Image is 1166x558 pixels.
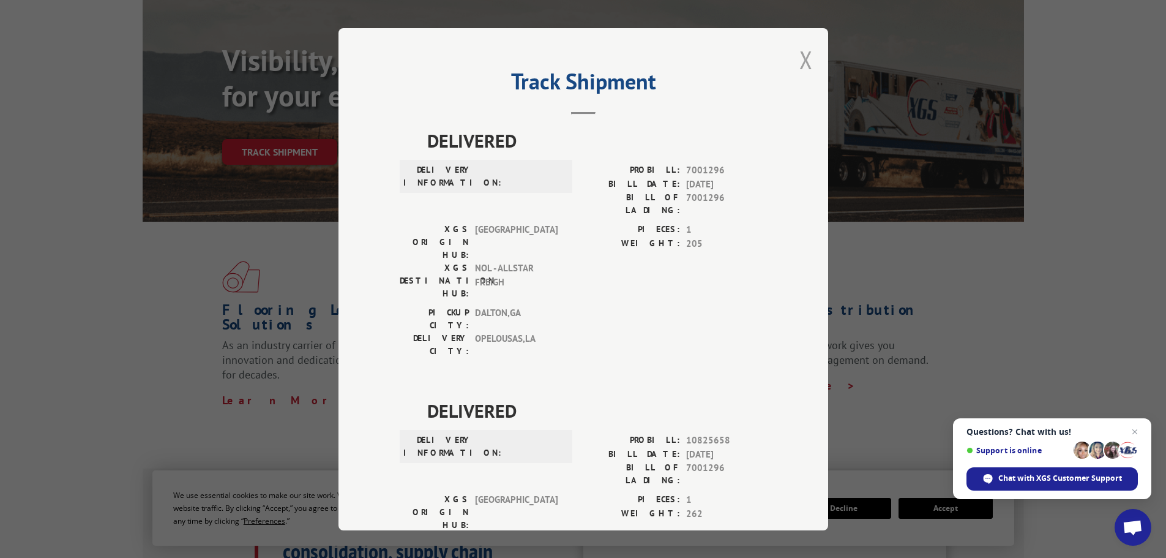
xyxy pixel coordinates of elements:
label: XGS DESTINATION HUB: [400,262,469,300]
span: [GEOGRAPHIC_DATA] [475,223,558,262]
span: 205 [686,236,767,251]
span: 7001296 [686,164,767,178]
span: DALTON , GA [475,306,558,332]
label: PROBILL: [583,434,680,448]
label: BILL DATE: [583,177,680,191]
label: BILL OF LADING: [583,461,680,487]
label: BILL OF LADING: [583,191,680,217]
label: DELIVERY INFORMATION: [403,434,473,459]
span: Close chat [1127,424,1142,439]
span: 10825658 [686,434,767,448]
label: WEIGHT: [583,236,680,251]
label: XGS ORIGIN HUB: [400,223,469,262]
span: NOL - ALLSTAR FREIGH [475,262,558,300]
span: 7001296 [686,461,767,487]
label: XGS ORIGIN HUB: [400,493,469,532]
label: BILL DATE: [583,447,680,461]
span: OPELOUSAS , LA [475,332,558,358]
label: DELIVERY CITY: [400,332,469,358]
span: [GEOGRAPHIC_DATA] [475,493,558,532]
span: Questions? Chat with us! [966,427,1138,437]
h2: Track Shipment [400,73,767,96]
span: DELIVERED [427,397,767,424]
span: 1 [686,223,767,237]
label: PROBILL: [583,164,680,178]
label: PICKUP CITY: [400,306,469,332]
span: [DATE] [686,177,767,191]
label: DELIVERY INFORMATION: [403,164,473,189]
button: Close modal [799,43,813,76]
label: PIECES: [583,493,680,507]
span: 262 [686,507,767,521]
div: Chat with XGS Customer Support [966,467,1138,491]
span: 1 [686,493,767,507]
span: 7001296 [686,191,767,217]
label: WEIGHT: [583,507,680,521]
span: DELIVERED [427,127,767,154]
span: Support is online [966,446,1069,455]
span: [DATE] [686,447,767,461]
label: PIECES: [583,223,680,237]
span: Chat with XGS Customer Support [998,473,1122,484]
div: Open chat [1115,509,1151,546]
